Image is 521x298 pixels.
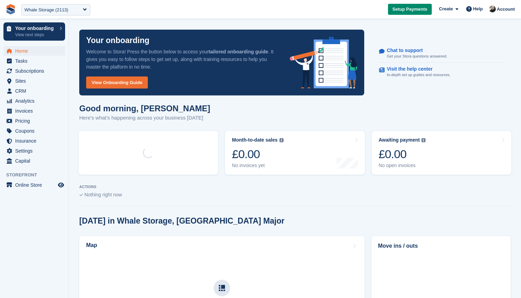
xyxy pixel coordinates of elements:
a: menu [3,136,65,146]
img: blank_slate_check_icon-ba018cac091ee9be17c0a81a6c232d5eb81de652e7a59be601be346b1b6ddf79.svg [79,194,83,196]
span: Home [15,46,57,56]
h2: Map [86,242,97,248]
h2: [DATE] in Whale Storage, [GEOGRAPHIC_DATA] Major [79,216,284,226]
span: Invoices [15,106,57,116]
p: In-depth set up guides and resources. [387,72,451,78]
img: Tom Huddleston [489,6,496,12]
div: Month-to-date sales [232,137,277,143]
div: No invoices yet [232,163,283,168]
span: Setup Payments [392,6,427,13]
a: menu [3,180,65,190]
p: ACTIONS [79,185,511,189]
a: menu [3,156,65,166]
a: Month-to-date sales £0.00 No invoices yet [225,131,365,175]
img: stora-icon-8386f47178a22dfd0bd8f6a31ec36ba5ce8667c1dd55bd0f319d3a0aa187defe.svg [6,4,16,14]
div: £0.00 [232,147,283,161]
h2: Move ins / outs [378,242,504,250]
p: Chat to support [387,48,442,53]
span: Tasks [15,56,57,66]
a: Setup Payments [388,4,432,15]
div: £0.00 [379,147,426,161]
a: menu [3,126,65,136]
a: Chat to support Get your Stora questions answered. [379,44,504,63]
span: Online Store [15,180,57,190]
a: menu [3,96,65,106]
p: Here's what's happening across your business [DATE] [79,114,210,122]
span: Create [439,6,453,12]
a: menu [3,116,65,126]
p: Your onboarding [15,26,56,31]
span: Insurance [15,136,57,146]
div: No open invoices [379,163,426,168]
a: menu [3,66,65,76]
a: menu [3,146,65,156]
a: menu [3,46,65,56]
span: Nothing right now [84,192,122,197]
span: Help [473,6,483,12]
a: Awaiting payment £0.00 No open invoices [372,131,511,175]
a: menu [3,76,65,86]
h1: Good morning, [PERSON_NAME] [79,104,210,113]
img: map-icn-33ee37083ee616e46c38cad1a60f524a97daa1e2b2c8c0bc3eb3415660979fc1.svg [219,285,225,291]
span: Sites [15,76,57,86]
div: Whale Storage (2113) [24,7,68,13]
a: menu [3,86,65,96]
a: Preview store [57,181,65,189]
img: icon-info-grey-7440780725fd019a000dd9b08b2336e03edf1995a4989e88bcd33f0948082b44.svg [279,138,284,142]
span: Subscriptions [15,66,57,76]
span: CRM [15,86,57,96]
p: View next steps [15,32,56,38]
span: Settings [15,146,57,156]
div: Awaiting payment [379,137,420,143]
a: Your onboarding View next steps [3,22,65,41]
a: Visit the help center In-depth set up guides and resources. [379,63,504,81]
a: View Onboarding Guide [86,76,148,89]
img: icon-info-grey-7440780725fd019a000dd9b08b2336e03edf1995a4989e88bcd33f0948082b44.svg [421,138,426,142]
span: Capital [15,156,57,166]
span: Coupons [15,126,57,136]
strong: tailored onboarding guide [208,49,268,54]
span: Analytics [15,96,57,106]
span: Storefront [6,172,69,178]
p: Visit the help center [387,66,445,72]
a: menu [3,106,65,116]
a: menu [3,56,65,66]
span: Pricing [15,116,57,126]
p: Get your Stora questions answered. [387,53,447,59]
p: Your onboarding [86,37,150,44]
p: Welcome to Stora! Press the button below to access your . It gives you easy to follow steps to ge... [86,48,279,71]
img: onboarding-info-6c161a55d2c0e0a8cae90662b2fe09162a5109e8cc188191df67fb4f79e88e88.svg [290,37,357,89]
span: Account [497,6,515,13]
